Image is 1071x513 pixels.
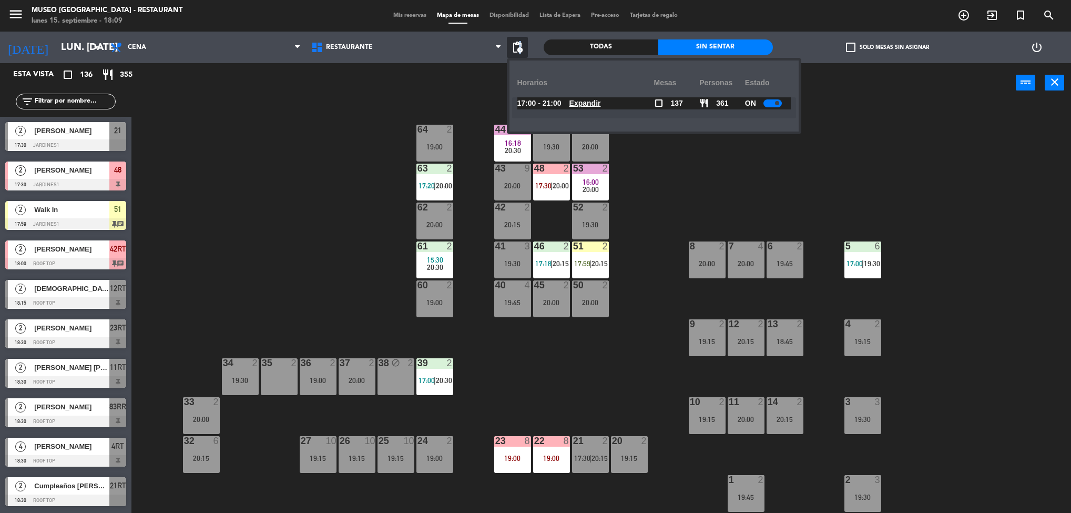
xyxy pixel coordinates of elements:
span: [PERSON_NAME] [34,244,109,255]
div: 19:30 [572,221,609,228]
div: 2 [758,397,764,407]
div: 19:00 [416,143,453,150]
div: 24 [417,436,418,446]
button: menu [8,6,24,26]
button: close [1045,75,1064,90]
div: 20:15 [728,338,764,345]
div: 6 [875,242,881,251]
div: 19:00 [416,299,453,306]
div: lunes 15. septiembre - 18:09 [32,16,182,26]
span: 48 [114,164,121,176]
div: 2 [719,397,726,407]
div: 19:00 [300,377,336,384]
div: 2 [447,242,453,251]
span: 4RT [111,440,124,452]
span: Cena [128,44,146,51]
div: 51 [573,242,574,251]
input: Filtrar por nombre... [34,96,115,107]
div: 2 [564,242,570,251]
div: 2 [447,436,453,446]
span: Cumpleaños [PERSON_NAME] [PERSON_NAME] [34,480,109,491]
span: Disponibilidad [484,13,534,18]
span: [PERSON_NAME] [PERSON_NAME] [34,362,109,373]
span: 17:30 [574,454,590,462]
span: Walk In [34,204,109,215]
div: 8 [564,436,570,446]
div: 23 [495,436,496,446]
span: Tarjetas de regalo [625,13,683,18]
span: check_box_outline_blank [654,98,664,108]
span: | [434,376,436,385]
div: 20:00 [339,377,375,384]
div: 19:30 [844,494,881,501]
span: 17:00 [419,376,435,385]
div: 19:45 [767,260,803,267]
span: 17:18 [535,259,552,268]
div: 2 [797,319,803,329]
i: exit_to_app [986,9,998,22]
span: 2 [15,126,26,136]
i: power_settings_new [1031,41,1043,54]
span: | [862,259,864,268]
span: Mis reservas [388,13,432,18]
div: 2 [875,319,881,329]
span: 19:30 [864,259,880,268]
div: 20:00 [533,299,570,306]
span: Lista de Espera [534,13,586,18]
div: 40 [495,280,496,290]
div: 4 [758,242,764,251]
div: Todas [544,39,658,55]
div: 19:30 [222,377,259,384]
span: 83RR [109,400,126,413]
div: 2 [564,164,570,173]
i: close [1048,76,1061,88]
div: 19:15 [300,455,336,462]
span: 361 [716,97,728,109]
div: 2 [719,319,726,329]
div: 19:15 [378,455,414,462]
div: 20 [612,436,613,446]
div: 20:00 [494,182,531,189]
span: 2 [15,165,26,176]
span: 2 [15,205,26,215]
div: 3 [875,475,881,485]
span: | [550,259,553,268]
div: 2 [603,242,609,251]
span: pending_actions [511,41,524,54]
div: 19:00 [494,455,531,462]
span: 2 [15,481,26,491]
div: 20:00 [416,221,453,228]
span: 17:30 [535,182,552,190]
div: 19:15 [689,338,726,345]
span: 20:15 [553,259,569,268]
div: 20:00 [572,143,609,150]
div: 2 [408,358,414,368]
div: 10 [365,436,375,446]
div: 2 [447,203,453,212]
div: 22 [534,436,535,446]
div: 19:30 [533,143,570,150]
div: 45 [534,280,535,290]
div: 2 [564,280,570,290]
div: 41 [495,242,496,251]
div: 2 [797,242,803,251]
div: 20:00 [728,416,764,423]
div: Museo [GEOGRAPHIC_DATA] - Restaurant [32,5,182,16]
span: | [589,454,591,462]
span: 2 [15,402,26,413]
div: Esta vista [5,68,76,81]
div: 2 [845,475,846,485]
div: 19:15 [611,455,648,462]
div: 2 [603,280,609,290]
span: | [550,182,553,190]
div: 52 [573,203,574,212]
div: 19:30 [494,260,531,267]
div: 32 [184,436,185,446]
